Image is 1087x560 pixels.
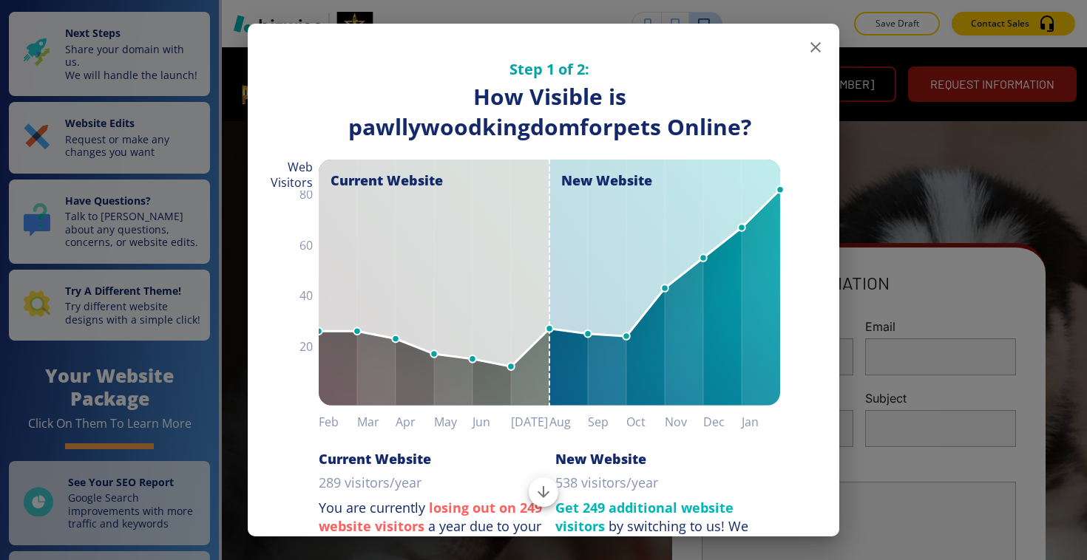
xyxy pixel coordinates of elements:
[703,412,742,432] h6: Dec
[319,412,357,432] h6: Feb
[529,477,558,507] button: Scroll to bottom
[396,412,434,432] h6: Apr
[742,412,780,432] h6: Jan
[434,412,473,432] h6: May
[357,412,396,432] h6: Mar
[588,412,626,432] h6: Sep
[473,412,511,432] h6: Jun
[319,474,421,493] p: 289 visitors/year
[665,412,703,432] h6: Nov
[511,412,549,432] h6: [DATE]
[319,450,431,468] h6: Current Website
[555,474,658,493] p: 538 visitors/year
[319,499,542,536] strong: losing out on 249 website visitors
[555,499,734,536] strong: Get 249 additional website visitors
[549,412,588,432] h6: Aug
[319,499,543,556] p: You are currently a year due to your low Google grade and page rank!
[626,412,665,432] h6: Oct
[555,450,646,468] h6: New Website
